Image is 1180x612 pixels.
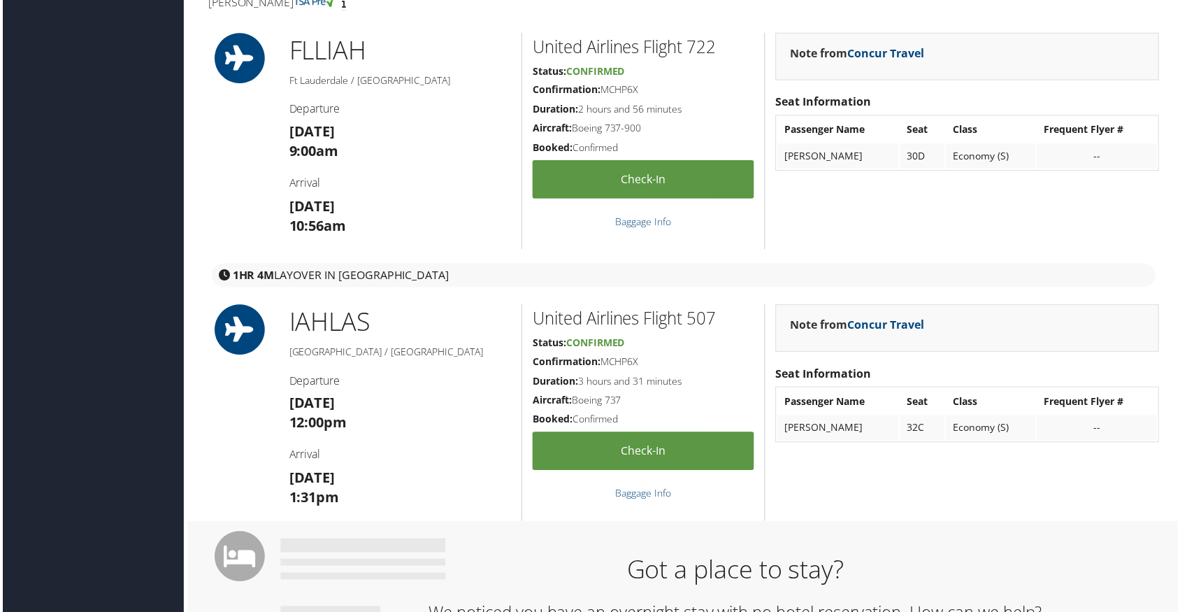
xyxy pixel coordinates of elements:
[901,118,946,143] th: Seat
[532,141,754,155] h5: Confirmed
[848,45,925,61] a: Concur Travel
[532,308,754,332] h2: United Airlines Flight 507
[287,470,333,489] strong: [DATE]
[287,176,510,191] h4: Arrival
[615,488,671,501] a: Baggage Info
[532,141,572,155] strong: Booked:
[532,414,572,427] strong: Booked:
[287,374,510,390] h4: Departure
[776,367,872,383] strong: Seat Information
[532,394,754,408] h5: Boeing 737
[532,35,754,59] h2: United Airlines Flight 722
[532,434,754,472] a: Check-in
[778,390,900,415] th: Passenger Name
[287,142,337,161] strong: 9:00am
[776,94,872,110] strong: Seat Information
[532,122,571,135] strong: Aircraft:
[287,101,510,117] h4: Departure
[287,395,333,414] strong: [DATE]
[532,103,754,117] h5: 2 hours and 56 minutes
[532,64,566,78] strong: Status:
[287,73,510,87] h5: Ft Lauderdale / [GEOGRAPHIC_DATA]
[566,64,624,78] span: Confirmed
[791,45,925,61] strong: Note from
[532,376,754,390] h5: 3 hours and 31 minutes
[532,414,754,428] h5: Confirmed
[532,122,754,136] h5: Boeing 737-900
[287,122,333,141] strong: [DATE]
[231,269,273,284] strong: 1HR 4M
[901,417,946,442] td: 32C
[287,197,333,216] strong: [DATE]
[947,118,1037,143] th: Class
[1039,118,1159,143] th: Frequent Flyer #
[566,337,624,350] span: Confirmed
[901,390,946,415] th: Seat
[287,346,510,360] h5: [GEOGRAPHIC_DATA] / [GEOGRAPHIC_DATA]
[532,337,566,350] strong: Status:
[947,417,1037,442] td: Economy (S)
[287,415,345,434] strong: 12:00pm
[848,318,925,334] a: Concur Travel
[778,417,900,442] td: [PERSON_NAME]
[532,356,754,370] h5: MCHP6X
[791,318,925,334] strong: Note from
[287,33,510,68] h1: FLL IAH
[778,144,900,169] td: [PERSON_NAME]
[532,356,600,369] strong: Confirmation:
[947,390,1037,415] th: Class
[532,103,577,116] strong: Duration:
[532,161,754,199] a: Check-in
[287,448,510,464] h4: Arrival
[287,217,345,236] strong: 10:56am
[1046,150,1152,163] div: --
[1046,423,1152,436] div: --
[901,144,946,169] td: 30D
[532,83,754,97] h5: MCHP6X
[615,215,671,229] a: Baggage Info
[778,118,900,143] th: Passenger Name
[532,376,577,389] strong: Duration:
[532,394,571,408] strong: Aircraft:
[532,83,600,97] strong: Confirmation:
[287,306,510,341] h1: IAH LAS
[1039,390,1159,415] th: Frequent Flyer #
[210,264,1158,288] div: layover in [GEOGRAPHIC_DATA]
[947,144,1037,169] td: Economy (S)
[287,490,338,508] strong: 1:31pm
